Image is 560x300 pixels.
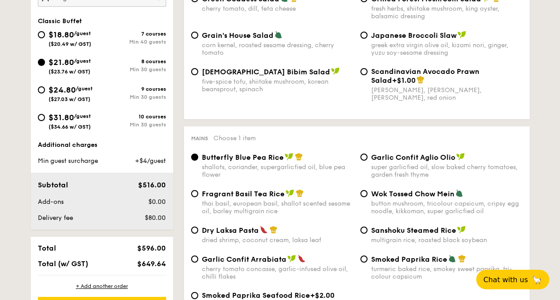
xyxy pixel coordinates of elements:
[49,30,74,40] span: $18.80
[38,244,56,252] span: Total
[371,153,455,162] span: Garlic Confit Aglio Olio
[371,190,454,198] span: Wok Tossed Chow Mein
[371,67,479,85] span: Scandinavian Avocado Prawn Salad
[371,236,523,244] div: multigrain rice, roasted black soybean
[76,85,93,92] span: /guest
[38,181,68,189] span: Subtotal
[360,255,368,263] input: Smoked Paprika Riceturmeric baked rice, smokey sweet paprika, tri-colour capsicum
[49,96,90,102] span: ($27.03 w/ GST)
[49,85,76,95] span: $24.80
[371,226,456,235] span: Sanshoku Steamed Rice
[137,259,166,268] span: $649.64
[138,181,166,189] span: $516.00
[331,67,340,75] img: icon-vegan.f8ff3823.svg
[448,255,456,263] img: icon-vegetarian.fe4039eb.svg
[191,255,198,263] input: Garlic Confit Arrabiatacherry tomato concasse, garlic-infused olive oil, chilli flakes
[102,31,166,37] div: 7 courses
[274,31,282,39] img: icon-vegetarian.fe4039eb.svg
[202,265,353,280] div: cherry tomato concasse, garlic-infused olive oil, chilli flakes
[38,17,82,25] span: Classic Buffet
[202,291,310,300] span: Smoked Paprika Seafood Rice
[371,86,523,101] div: [PERSON_NAME], [PERSON_NAME], [PERSON_NAME], red onion
[74,58,91,64] span: /guest
[38,198,64,206] span: Add-ons
[191,190,198,197] input: Fragrant Basil Tea Ricethai basil, european basil, shallot scented sesame oil, barley multigrain ...
[202,153,284,162] span: Butterfly Blue Pea Rice
[202,226,259,235] span: Dry Laksa Pasta
[202,78,353,93] div: five-spice tofu, shiitake mushroom, korean beansprout, spinach
[102,58,166,65] div: 8 courses
[102,94,166,100] div: Min 30 guests
[202,200,353,215] div: thai basil, european basil, shallot scented sesame oil, barley multigrain rice
[360,190,368,197] input: Wok Tossed Chow Meinbutton mushroom, tricolour capsicum, cripsy egg noodle, kikkoman, super garli...
[296,189,304,197] img: icon-chef-hat.a58ddaea.svg
[191,68,198,75] input: [DEMOGRAPHIC_DATA] Bibim Saladfive-spice tofu, shiitake mushroom, korean beansprout, spinach
[392,76,416,85] span: +$1.00
[310,291,335,300] span: +$2.00
[213,134,256,142] span: Choose 1 item
[371,41,523,57] div: greek extra virgin olive oil, kizami nori, ginger, yuzu soy-sesame dressing
[531,275,542,285] span: 🦙
[38,59,45,66] input: $21.80/guest($23.76 w/ GST)8 coursesMin 30 guests
[49,41,91,47] span: ($20.49 w/ GST)
[287,255,296,263] img: icon-vegan.f8ff3823.svg
[202,31,274,40] span: Grain's House Salad
[38,214,73,222] span: Delivery fee
[360,227,368,234] input: Sanshoku Steamed Ricemultigrain rice, roasted black soybean
[137,244,166,252] span: $596.00
[191,135,208,142] span: Mains
[191,154,198,161] input: Butterfly Blue Pea Riceshallots, coriander, supergarlicfied oil, blue pea flower
[191,32,198,39] input: Grain's House Saladcorn kernel, roasted sesame dressing, cherry tomato
[191,292,198,299] input: Smoked Paprika Seafood Rice+$2.00smoky sweet paprika, green-lipped mussel, flower squid, baby prawn
[102,39,166,45] div: Min 40 guests
[360,154,368,161] input: Garlic Confit Aglio Oliosuper garlicfied oil, slow baked cherry tomatoes, garden fresh thyme
[102,122,166,128] div: Min 30 guests
[202,5,353,12] div: cherry tomato, dill, feta cheese
[202,255,286,264] span: Garlic Confit Arrabiata
[202,190,285,198] span: Fragrant Basil Tea Rice
[476,270,549,289] button: Chat with us🦙
[49,57,74,67] span: $21.80
[202,163,353,178] div: shallots, coriander, supergarlicfied oil, blue pea flower
[102,86,166,92] div: 9 courses
[49,113,74,122] span: $31.80
[74,113,91,119] span: /guest
[371,31,457,40] span: Japanese Broccoli Slaw
[457,226,466,234] img: icon-vegan.f8ff3823.svg
[285,153,294,161] img: icon-vegan.f8ff3823.svg
[38,86,45,93] input: $24.80/guest($27.03 w/ GST)9 coursesMin 30 guests
[417,76,425,84] img: icon-chef-hat.a58ddaea.svg
[38,157,98,165] span: Min guest surcharge
[74,30,91,36] span: /guest
[360,32,368,39] input: Japanese Broccoli Slawgreek extra virgin olive oil, kizami nori, ginger, yuzu soy-sesame dressing
[371,255,447,264] span: Smoked Paprika Rice
[295,153,303,161] img: icon-chef-hat.a58ddaea.svg
[38,114,45,121] input: $31.80/guest($34.66 w/ GST)10 coursesMin 30 guests
[102,114,166,120] div: 10 courses
[458,31,466,39] img: icon-vegan.f8ff3823.svg
[483,276,528,284] span: Chat with us
[135,157,166,165] span: +$4/guest
[270,226,278,234] img: icon-chef-hat.a58ddaea.svg
[202,68,330,76] span: [DEMOGRAPHIC_DATA] Bibim Salad
[202,236,353,244] div: dried shrimp, coconut cream, laksa leaf
[455,189,463,197] img: icon-vegetarian.fe4039eb.svg
[102,66,166,73] div: Min 30 guests
[148,198,166,206] span: $0.00
[49,69,90,75] span: ($23.76 w/ GST)
[38,283,166,290] div: + Add another order
[191,227,198,234] input: Dry Laksa Pastadried shrimp, coconut cream, laksa leaf
[145,214,166,222] span: $80.00
[458,255,466,263] img: icon-chef-hat.a58ddaea.svg
[286,189,294,197] img: icon-vegan.f8ff3823.svg
[298,255,306,263] img: icon-spicy.37a8142b.svg
[260,226,268,234] img: icon-spicy.37a8142b.svg
[360,68,368,75] input: Scandinavian Avocado Prawn Salad+$1.00[PERSON_NAME], [PERSON_NAME], [PERSON_NAME], red onion
[371,5,523,20] div: fresh herbs, shiitake mushroom, king oyster, balsamic dressing
[38,141,166,150] div: Additional charges
[38,259,88,268] span: Total (w/ GST)
[371,265,523,280] div: turmeric baked rice, smokey sweet paprika, tri-colour capsicum
[202,41,353,57] div: corn kernel, roasted sesame dressing, cherry tomato
[49,124,91,130] span: ($34.66 w/ GST)
[38,31,45,38] input: $18.80/guest($20.49 w/ GST)7 coursesMin 40 guests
